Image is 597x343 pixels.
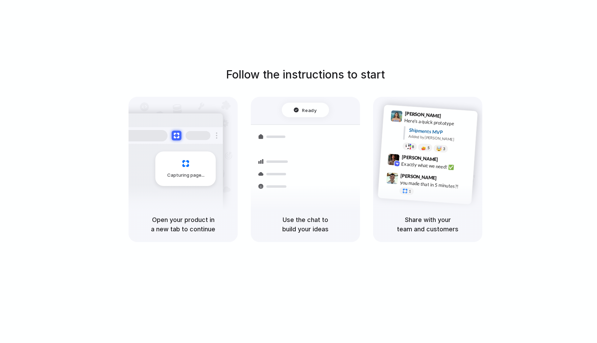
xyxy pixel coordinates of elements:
div: Added by [PERSON_NAME] [408,133,472,143]
span: 9:47 AM [439,175,453,184]
span: [PERSON_NAME] [400,172,437,182]
span: [PERSON_NAME] [405,110,441,120]
div: 🤯 [436,146,442,151]
span: [PERSON_NAME] [401,153,438,163]
span: Capturing page [167,172,206,179]
h1: Follow the instructions to start [226,66,385,83]
div: Exactly what we need! ✅ [401,160,470,172]
span: 8 [412,145,414,149]
span: 1 [409,189,411,193]
div: Shipments MVP [409,127,473,138]
div: Here's a quick prototype [404,117,473,129]
span: 5 [427,146,430,150]
div: you made that in 5 minutes?! [400,179,469,191]
span: 9:42 AM [440,157,454,165]
h5: Share with your team and customers [381,215,474,234]
h5: Open your product in a new tab to continue [137,215,229,234]
span: Ready [302,106,317,113]
h5: Use the chat to build your ideas [259,215,352,234]
span: 3 [443,147,445,151]
span: 9:41 AM [443,113,457,121]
